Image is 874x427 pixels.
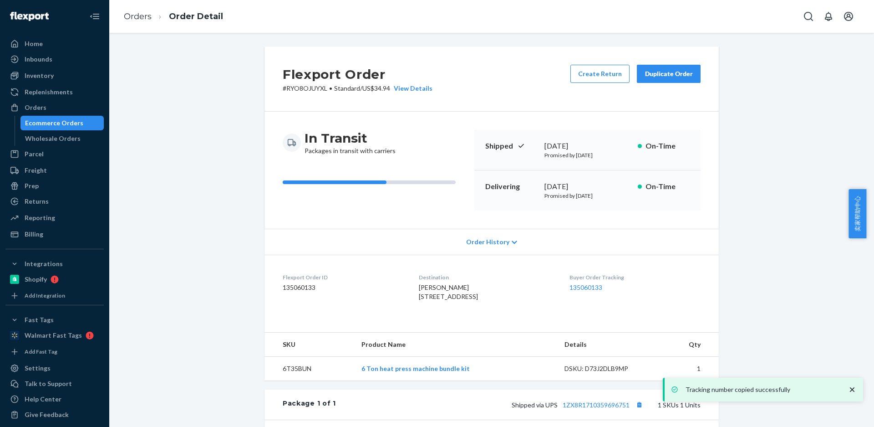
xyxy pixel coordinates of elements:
div: Packages in transit with carriers [305,130,396,155]
span: Order History [466,237,509,247]
div: Inbounds [25,55,52,64]
p: Delivering [485,181,537,192]
span: Standard [334,84,360,92]
button: 卖家帮助中心 [849,189,866,238]
div: Give Feedback [25,410,69,419]
th: Qty [657,333,719,357]
div: Home [25,39,43,48]
div: Add Fast Tag [25,348,57,355]
div: Shopify [25,275,47,284]
a: Walmart Fast Tags [5,328,104,343]
a: Help Center [5,392,104,406]
a: Shopify [5,272,104,287]
th: Details [557,333,657,357]
button: Open account menu [839,7,858,26]
a: Ecommerce Orders [20,116,104,130]
div: Parcel [25,149,44,159]
div: Integrations [25,259,63,268]
p: Shipped [485,141,537,151]
div: Talk to Support [25,379,72,388]
div: [DATE] [544,141,630,151]
div: Inventory [25,71,54,80]
button: Fast Tags [5,313,104,327]
dt: Flexport Order ID [283,273,404,281]
div: Prep [25,181,39,190]
ol: breadcrumbs [117,3,230,30]
div: Help Center [25,395,61,404]
h3: In Transit [305,130,396,146]
a: Wholesale Orders [20,131,104,146]
div: Freight [25,166,47,175]
a: Billing [5,227,104,242]
div: Duplicate Order [645,69,693,78]
dd: 135060133 [283,283,404,292]
dt: Destination [419,273,554,281]
div: 1 SKUs 1 Units [336,399,701,411]
button: View Details [390,84,432,93]
a: Orders [124,11,152,21]
td: 1 [657,357,719,381]
a: 135060133 [569,283,602,291]
a: Order Detail [169,11,223,21]
a: Orders [5,100,104,115]
button: Close Navigation [86,7,104,26]
div: Orders [25,103,46,112]
a: Home [5,36,104,51]
span: Shipped via UPS [512,401,645,409]
a: Talk to Support [5,376,104,391]
p: Tracking number copied successfully [686,385,838,394]
div: DSKU: D73J2DLB9MP [564,364,650,373]
a: Add Fast Tag [5,346,104,357]
a: Parcel [5,147,104,161]
button: Open Search Box [799,7,818,26]
a: Replenishments [5,85,104,99]
p: Promised by [DATE] [544,151,630,159]
a: Reporting [5,211,104,225]
img: Flexport logo [10,12,49,21]
button: Create Return [570,65,630,83]
p: On-Time [645,181,690,192]
th: SKU [264,333,354,357]
th: Product Name [354,333,557,357]
button: Integrations [5,257,104,271]
p: # RYO8OJUYXL / US$34.94 [283,84,432,93]
div: Package 1 of 1 [283,399,336,411]
a: Returns [5,194,104,209]
svg: close toast [848,385,857,394]
a: Inbounds [5,52,104,67]
div: Replenishments [25,87,73,97]
div: Wholesale Orders [25,134,81,143]
a: Settings [5,361,104,376]
a: Add Integration [5,290,104,301]
button: Copy tracking number [633,399,645,411]
span: • [329,84,332,92]
button: Open notifications [819,7,838,26]
a: 1ZX8R1710359696751 [563,401,630,409]
a: Inventory [5,68,104,83]
p: Promised by [DATE] [544,192,630,200]
div: Fast Tags [25,315,54,324]
button: Duplicate Order [637,65,701,83]
dt: Buyer Order Tracking [569,273,701,281]
a: Freight [5,163,104,178]
div: Add Integration [25,292,65,299]
span: [PERSON_NAME] [STREET_ADDRESS] [419,283,478,300]
a: 6 Ton heat press machine bundle kit [361,365,470,372]
div: Reporting [25,213,55,222]
div: Returns [25,197,49,206]
a: Prep [5,179,104,193]
div: Settings [25,364,51,373]
button: Give Feedback [5,407,104,422]
p: On-Time [645,141,690,151]
div: Ecommerce Orders [25,118,83,128]
div: Walmart Fast Tags [25,331,82,340]
td: 6T35BUN [264,357,354,381]
div: [DATE] [544,181,630,192]
h2: Flexport Order [283,65,432,84]
div: Billing [25,230,43,239]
